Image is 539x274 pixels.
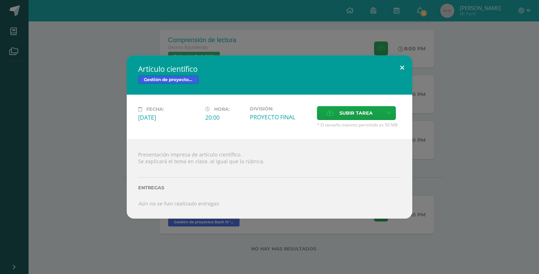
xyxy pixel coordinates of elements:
i: Aún no se han realizado entregas [138,200,219,207]
span: * El tamaño máximo permitido es 50 MB [317,122,401,128]
span: Gestión de proyectos Bach IV [138,75,199,84]
div: [DATE] [138,114,200,121]
div: PROYECTO FINAL [250,113,311,121]
div: Presentación impresa de artículo científico. Se explicará el tema en clase, al igual que la rúbrica. [127,139,412,218]
h2: Artículo científico [138,64,401,74]
label: Entregas [138,185,401,190]
span: Subir tarea [339,106,373,120]
div: 20:00 [205,114,244,121]
label: División: [250,106,311,111]
span: Hora: [214,106,230,112]
button: Close (Esc) [392,55,412,80]
span: Fecha: [146,106,164,112]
